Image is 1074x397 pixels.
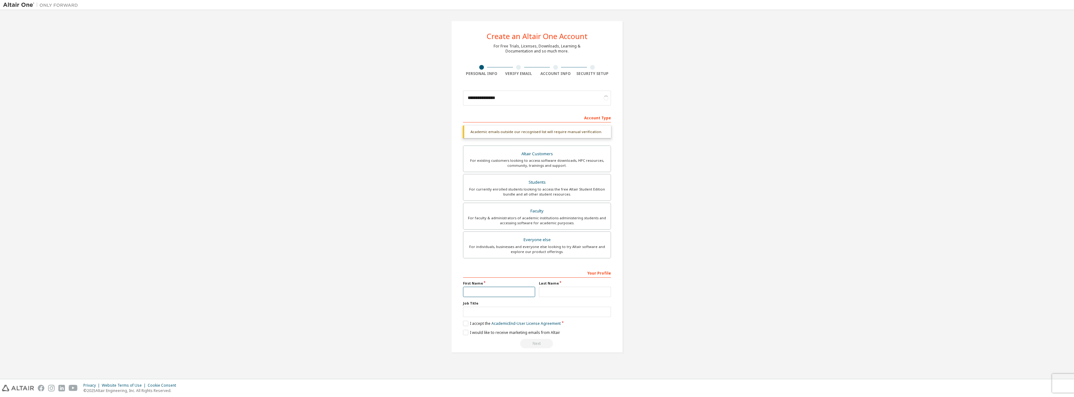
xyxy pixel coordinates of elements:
img: facebook.svg [38,385,44,391]
img: youtube.svg [69,385,78,391]
img: altair_logo.svg [2,385,34,391]
label: Last Name [539,281,611,286]
div: Personal Info [463,71,500,76]
div: Cookie Consent [148,383,180,388]
img: instagram.svg [48,385,55,391]
div: For existing customers looking to access software downloads, HPC resources, community, trainings ... [467,158,607,168]
a: Academic End-User License Agreement [491,321,561,326]
div: Security Setup [574,71,611,76]
label: I would like to receive marketing emails from Altair [463,330,560,335]
div: Privacy [83,383,102,388]
div: For individuals, businesses and everyone else looking to try Altair software and explore our prod... [467,244,607,254]
div: Students [467,178,607,187]
div: Please wait while checking email ... [463,339,611,348]
div: Faculty [467,207,607,216]
div: Website Terms of Use [102,383,148,388]
img: Altair One [3,2,81,8]
div: Your Profile [463,268,611,278]
div: Verify Email [500,71,537,76]
img: linkedin.svg [58,385,65,391]
div: Altair Customers [467,150,607,158]
div: Account Type [463,112,611,122]
div: For currently enrolled students looking to access the free Altair Student Edition bundle and all ... [467,187,607,197]
div: Everyone else [467,236,607,244]
div: Account Info [537,71,574,76]
p: © 2025 Altair Engineering, Inc. All Rights Reserved. [83,388,180,393]
div: Create an Altair One Account [487,32,588,40]
label: First Name [463,281,535,286]
label: Job Title [463,301,611,306]
label: I accept the [463,321,561,326]
div: For faculty & administrators of academic institutions administering students and accessing softwa... [467,216,607,226]
div: Academic emails outside our recognised list will require manual verification. [463,126,611,138]
div: For Free Trials, Licenses, Downloads, Learning & Documentation and so much more. [494,44,580,54]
